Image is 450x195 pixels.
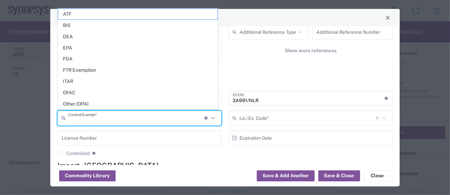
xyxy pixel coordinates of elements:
span: Other (OPA) [58,99,217,109]
button: Close [363,170,391,181]
span: OFAC [58,87,217,98]
button: Close [383,13,393,23]
span: FTR Exemption [58,65,217,75]
button: Commodity Library [59,170,116,181]
span: ATF [58,9,217,19]
button: Save & Add Another [257,170,315,181]
h4: Export - US [57,78,393,86]
span: FDA [58,54,217,64]
span: DEA [58,31,217,42]
span: Show more references [285,47,336,54]
h4: Import - [GEOGRAPHIC_DATA] [57,161,393,170]
label: Controlled [57,151,90,156]
span: ITAR [58,76,217,87]
button: Save & Close [318,170,360,181]
span: EPA [58,43,217,53]
span: BIS [58,20,217,31]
